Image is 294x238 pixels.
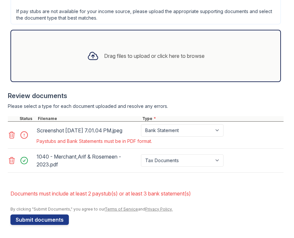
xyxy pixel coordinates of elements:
div: Drag files to upload or click here to browse [104,52,205,60]
div: Paystubs and Bank Statements must be in PDF format. [37,138,225,144]
div: Type [141,116,284,121]
button: Submit documents [10,214,69,225]
a: Privacy Policy. [145,207,173,212]
div: Screenshot [DATE] 7.01.04 PM.jpeg [37,125,138,136]
div: Filename [37,116,141,121]
li: Documents must include at least 2 paystub(s) or at least 3 bank statement(s) [10,187,284,200]
div: Review documents [8,91,284,100]
div: By clicking "Submit Documents," you agree to our and [10,207,284,212]
div: Status [18,116,37,121]
div: Please select a type for each document uploaded and resolve any errors. [8,103,284,110]
div: 1040 - Merchant,Arif & Rosemeen - 2023.pdf [37,151,138,170]
a: Terms of Service [105,207,138,212]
